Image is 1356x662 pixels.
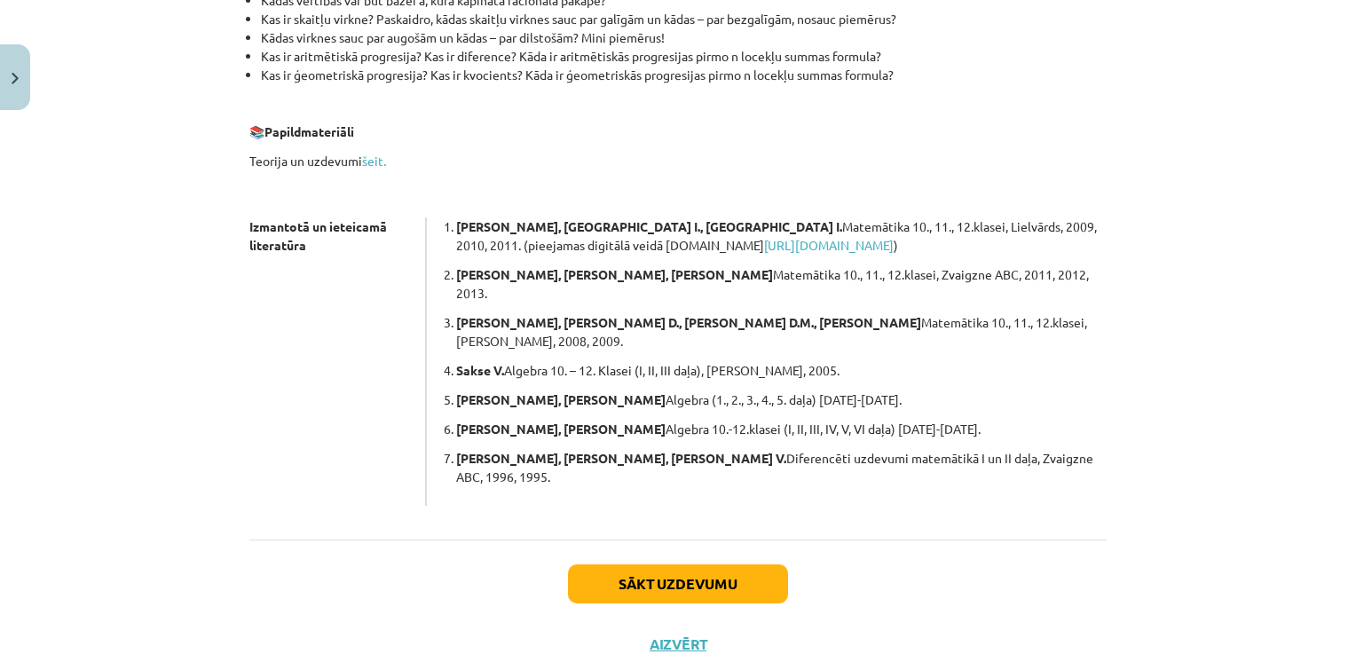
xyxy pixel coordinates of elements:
[764,237,894,253] a: [URL][DOMAIN_NAME]
[249,122,1107,141] p: 📚
[456,421,666,437] b: [PERSON_NAME], [PERSON_NAME]
[261,28,1107,47] li: Kādas virknes sauc par augošām un kādas – par dilstošām? Mini piemērus!
[644,635,712,653] button: Aizvērt
[456,217,1107,255] p: Matemātika 10., 11., 12.klasei, Lielvārds, 2009, 2010, 2011. (pieejamas digitālā veidā [DOMAIN_NA...
[456,266,773,282] b: [PERSON_NAME], [PERSON_NAME], [PERSON_NAME]
[261,10,1107,28] li: Kas ir skaitļu virkne? Paskaidro, kādas skaitļu virknes sauc par galīgām un kādas – par bezgalīgā...
[456,390,1107,409] p: Algebra (1., 2., 3., 4., 5. daļa) [DATE]-[DATE].
[456,449,1107,486] p: Diferencēti uzdevumi matemātikā I un II daļa, Zvaigzne ABC, 1996, 1995.
[261,66,1107,84] li: Kas ir ģeometriskā progresija? Kas ir kvocients? Kāda ir ģeometriskās progresijas pirmo n locekļu...
[456,420,1107,438] p: Algebra 10.-12.klasei (I, II, III, IV, V, VI daļa) [DATE]-[DATE].
[456,218,842,234] b: [PERSON_NAME], [GEOGRAPHIC_DATA] I., [GEOGRAPHIC_DATA] I.
[456,361,1107,380] p: Algebra 10. – 12. Klasei (I, II, III daļa), [PERSON_NAME], 2005.
[456,265,1107,303] p: Matemātika 10., 11., 12.klasei, Zvaigzne ABC, 2011, 2012, 2013.
[261,47,1107,66] li: Kas ir aritmētiskā progresija? Kas ir diference? Kāda ir aritmētiskās progresijas pirmo n locekļu...
[249,218,387,253] strong: Izmantotā un ieteicamā literatūra
[456,362,504,378] b: Sakse V.
[456,314,921,330] b: [PERSON_NAME], [PERSON_NAME] D., [PERSON_NAME] D.M., [PERSON_NAME]
[456,391,666,407] b: [PERSON_NAME], [PERSON_NAME]
[12,73,19,84] img: icon-close-lesson-0947bae3869378f0d4975bcd49f059093ad1ed9edebbc8119c70593378902aed.svg
[456,450,786,466] b: [PERSON_NAME], [PERSON_NAME], [PERSON_NAME] V.
[249,152,1107,170] p: Teorija un uzdevumi
[362,153,386,169] a: šeit.
[456,313,1107,351] p: Matemātika 10., 11., 12.klasei, [PERSON_NAME], 2008, 2009.
[568,564,788,603] button: Sākt uzdevumu
[264,123,354,139] b: Papildmateriāli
